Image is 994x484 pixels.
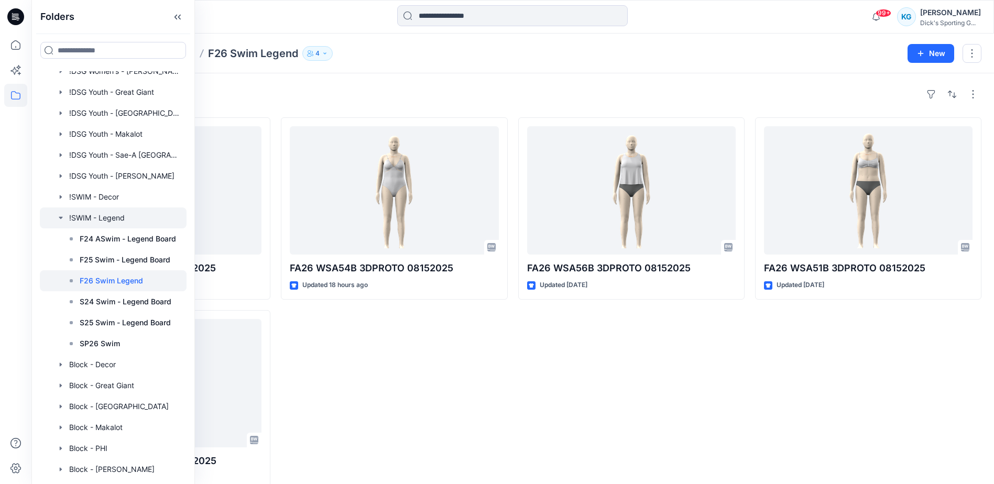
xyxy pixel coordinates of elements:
[290,261,498,276] p: FA26 WSA54B 3DPROTO 08152025
[876,9,891,17] span: 99+
[208,46,298,61] p: F26 Swim Legend
[80,254,170,266] p: F25 Swim - Legend Board
[302,46,333,61] button: 4
[302,280,368,291] p: Updated 18 hours ago
[920,19,981,27] div: Dick's Sporting G...
[80,316,171,329] p: S25 Swim - Legend Board
[80,295,171,308] p: S24 Swim - Legend Board
[920,6,981,19] div: [PERSON_NAME]
[315,48,320,59] p: 4
[80,274,143,287] p: F26 Swim Legend
[908,44,954,63] button: New
[764,126,973,255] a: FA26 WSA51B 3DPROTO 08152025
[527,261,736,276] p: FA26 WSA56B 3DPROTO 08152025
[540,280,587,291] p: Updated [DATE]
[290,126,498,255] a: FA26 WSA54B 3DPROTO 08152025
[897,7,916,26] div: KG
[777,280,824,291] p: Updated [DATE]
[764,261,973,276] p: FA26 WSA51B 3DPROTO 08152025
[80,337,120,350] p: SP26 Swim
[80,233,176,245] p: F24 ASwim - Legend Board
[527,126,736,255] a: FA26 WSA56B 3DPROTO 08152025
